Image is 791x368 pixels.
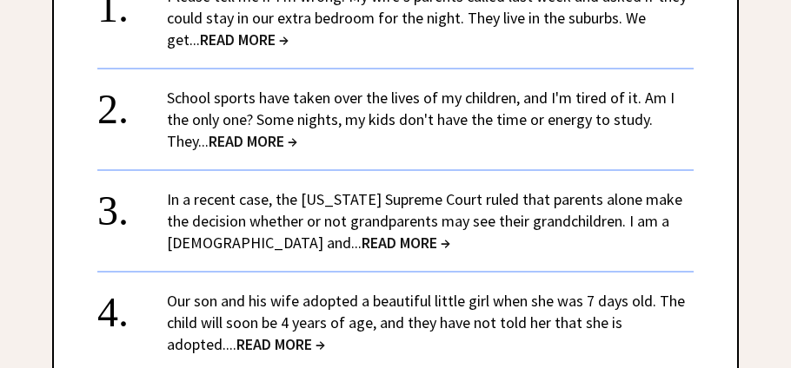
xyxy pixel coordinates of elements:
[167,189,682,253] a: In a recent case, the [US_STATE] Supreme Court ruled that parents alone make the decision whether...
[97,188,167,220] div: 3.
[200,30,289,49] span: READ MORE →
[167,88,675,151] a: School sports have taken over the lives of my children, and I'm tired of it. Am I the only one? S...
[97,87,167,119] div: 2.
[236,334,325,354] span: READ MORE →
[209,131,297,151] span: READ MORE →
[97,290,167,322] div: 4.
[167,291,685,354] a: Our son and his wife adopted a beautiful little girl when she was 7 days old. The child will soon...
[362,233,450,253] span: READ MORE →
